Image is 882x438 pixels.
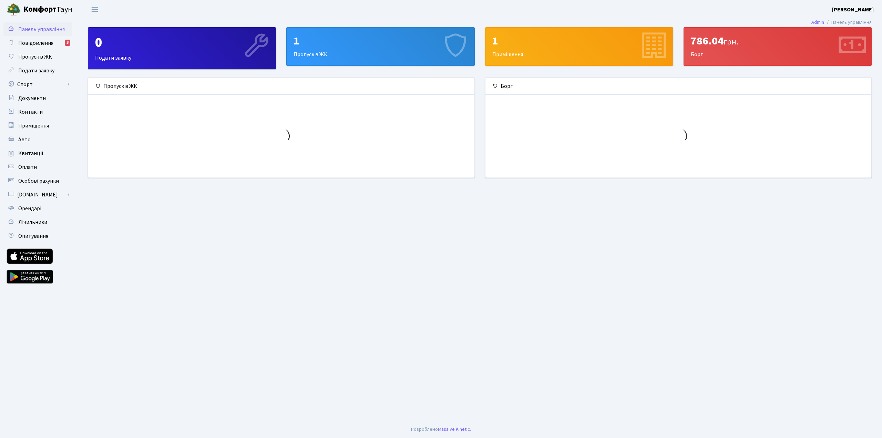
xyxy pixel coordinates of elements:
div: Подати заявку [88,28,276,69]
a: Лічильники [3,215,72,229]
span: Контакти [18,108,43,116]
span: Орендарі [18,205,41,212]
span: Опитування [18,232,48,240]
a: 0Подати заявку [88,27,276,69]
a: Документи [3,91,72,105]
span: Приміщення [18,122,49,130]
span: Оплати [18,163,37,171]
div: Борг [485,78,872,95]
span: Повідомлення [18,39,53,47]
a: Massive Kinetic [438,426,470,433]
div: 3 [65,40,70,46]
span: Панель управління [18,26,65,33]
b: Комфорт [23,4,57,15]
div: Приміщення [485,28,673,65]
span: Лічильники [18,218,47,226]
div: 1 [294,34,467,48]
div: Пропуск в ЖК [88,78,474,95]
span: Особові рахунки [18,177,59,185]
span: Таун [23,4,72,16]
a: Подати заявку [3,64,72,78]
a: Пропуск в ЖК [3,50,72,64]
a: Приміщення [3,119,72,133]
a: Орендарі [3,202,72,215]
a: Авто [3,133,72,146]
span: грн. [724,36,738,48]
nav: breadcrumb [801,15,882,30]
a: 1Приміщення [485,27,673,66]
a: Оплати [3,160,72,174]
a: 1Пропуск в ЖК [286,27,474,66]
a: Повідомлення3 [3,36,72,50]
li: Панель управління [824,19,872,26]
span: Документи [18,94,46,102]
a: Admin [811,19,824,26]
a: Опитування [3,229,72,243]
span: Пропуск в ЖК [18,53,52,61]
button: Переключити навігацію [86,4,103,15]
a: Квитанції [3,146,72,160]
span: Квитанції [18,150,43,157]
span: Подати заявку [18,67,54,74]
div: 1 [492,34,666,48]
div: 786.04 [691,34,864,48]
a: [PERSON_NAME] [832,6,874,14]
a: Панель управління [3,22,72,36]
img: logo.png [7,3,21,17]
a: Особові рахунки [3,174,72,188]
div: 0 [95,34,269,51]
div: Пропуск в ЖК [287,28,474,65]
a: Контакти [3,105,72,119]
span: Авто [18,136,31,143]
a: Спорт [3,78,72,91]
div: Борг [684,28,871,65]
a: [DOMAIN_NAME] [3,188,72,202]
div: Розроблено . [411,426,471,433]
b: [PERSON_NAME] [832,6,874,13]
